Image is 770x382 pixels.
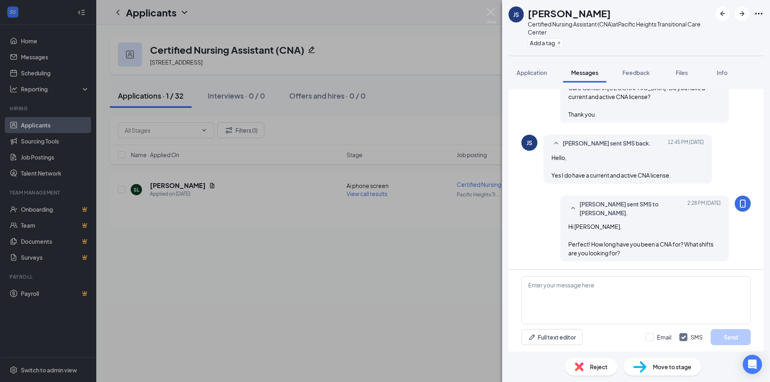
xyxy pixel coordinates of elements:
svg: Ellipses [754,9,764,18]
svg: MobileSms [738,199,748,208]
button: ArrowLeftNew [715,6,730,21]
div: JS [513,10,519,18]
svg: ArrowLeftNew [718,9,727,18]
span: Feedback [622,69,650,76]
svg: Pen [528,333,536,341]
span: Messages [571,69,598,76]
svg: SmallChevronUp [551,139,561,148]
svg: Plus [557,40,561,45]
div: Open Intercom Messenger [743,355,762,374]
span: Application [517,69,547,76]
span: Hi [PERSON_NAME], Perfect! How long have you been a CNA for? What shifts are you looking for? [568,223,713,257]
span: Reject [590,362,608,371]
button: ArrowRight [735,6,749,21]
span: Files [676,69,688,76]
svg: ArrowRight [737,9,747,18]
div: JS [527,139,532,147]
button: PlusAdd a tag [528,38,563,47]
div: Certified Nursing Assistant (CNA) at Pacific Heights Transitional Care Center [528,20,711,36]
button: Full text editorPen [521,329,583,345]
span: Move to stage [653,362,691,371]
span: [DATE] 12:45 PM [668,139,704,148]
h1: [PERSON_NAME] [528,6,611,20]
span: [DATE] 2:28 PM [687,200,721,217]
span: [PERSON_NAME] sent SMS to [PERSON_NAME]. [580,200,685,217]
span: [PERSON_NAME] sent SMS back. [563,139,651,148]
span: Info [717,69,727,76]
svg: SmallChevronUp [568,204,578,213]
button: Send [711,329,751,345]
span: Hello, Yes I do have a current and active CNA license. [551,154,671,179]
